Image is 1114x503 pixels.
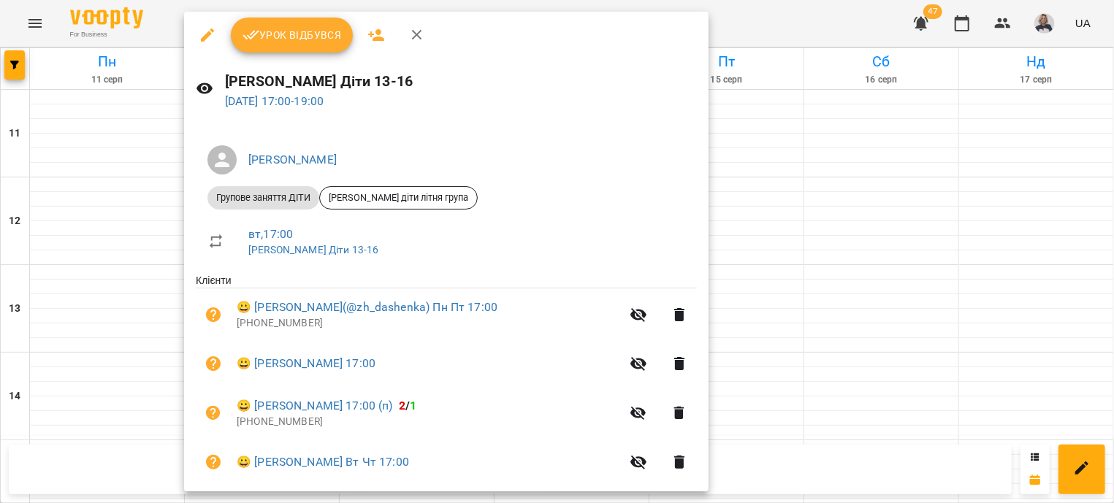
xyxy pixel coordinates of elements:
button: Візит ще не сплачено. Додати оплату? [196,445,231,480]
h6: [PERSON_NAME] Діти 13-16 [225,70,697,93]
span: Урок відбувся [243,26,342,44]
button: Урок відбувся [231,18,354,53]
span: Групове заняття ДІТИ [207,191,319,204]
p: [PHONE_NUMBER] [237,415,621,429]
a: 😀 [PERSON_NAME] 17:00 (п) [237,397,393,415]
a: 😀 [PERSON_NAME] Вт Чт 17:00 [237,453,409,471]
button: Візит ще не сплачено. Додати оплату? [196,297,231,332]
a: 😀 [PERSON_NAME](@zh_dashenka) Пн Пт 17:00 [237,299,497,316]
span: 2 [399,399,405,412]
p: [PHONE_NUMBER] [237,316,621,331]
button: Візит ще не сплачено. Додати оплату? [196,396,231,431]
span: [PERSON_NAME] діти літня група [320,191,477,204]
span: 1 [410,399,416,412]
a: 😀 [PERSON_NAME] 17:00 [237,355,375,372]
div: [PERSON_NAME] діти літня група [319,186,478,210]
b: / [399,399,416,412]
a: [PERSON_NAME] [248,153,337,166]
a: [PERSON_NAME] Діти 13-16 [248,244,379,256]
a: вт , 17:00 [248,227,293,241]
a: [DATE] 17:00-19:00 [225,94,324,108]
button: Візит ще не сплачено. Додати оплату? [196,346,231,381]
